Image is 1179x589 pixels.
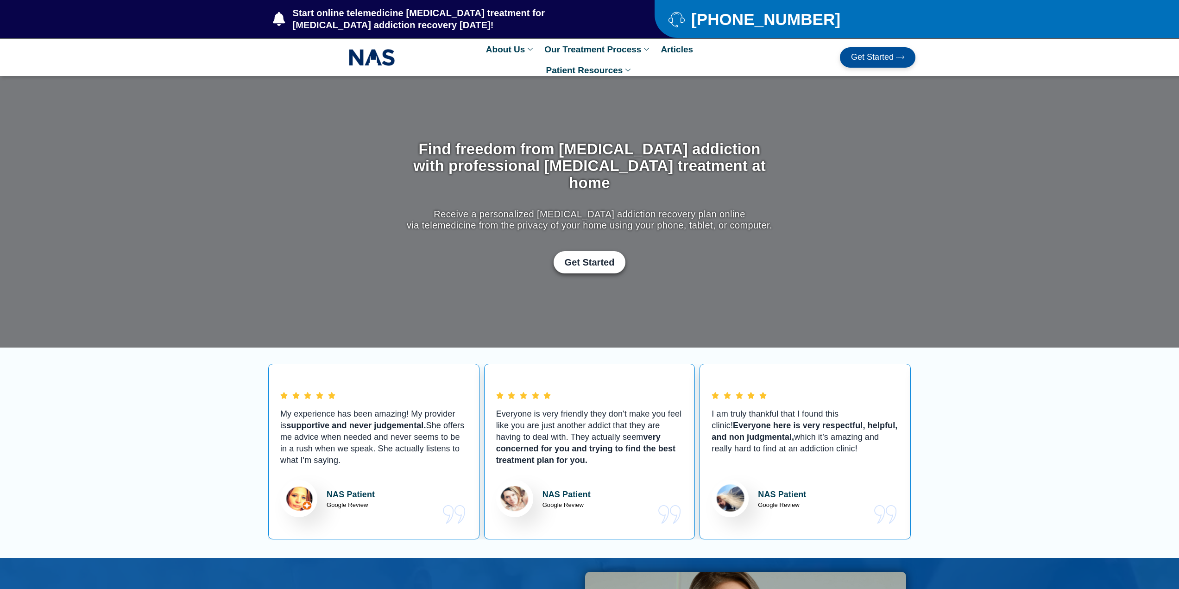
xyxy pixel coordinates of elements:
img: Amiee Review for National Addiction Specialists Top Rated Suboxone Clinic [712,480,749,517]
a: Articles [656,39,698,60]
div: 2 / 5 [484,364,695,539]
span: Google Review [758,501,799,508]
p: I am truly thankful that I found this clinic! which it’s amazing and really hard to find at an ad... [712,408,899,466]
p: Receive a personalized [MEDICAL_DATA] addiction recovery plan online via telemedicine from the pr... [404,209,775,231]
h1: Find freedom from [MEDICAL_DATA] addiction with professional [MEDICAL_DATA] treatment at home [404,141,775,191]
img: NAS_email_signature-removebg-preview.png [349,47,395,68]
span: Google Review [327,501,368,508]
strong: NAS Patient [327,490,375,499]
span: Start online telemedicine [MEDICAL_DATA] treatment for [MEDICAL_DATA] addiction recovery [DATE]! [290,7,618,31]
img: Christina Review for National Addiction Specialists Top Rated Suboxone Clinic [496,480,533,517]
a: Get Started [840,47,915,68]
div: 3 / 5 [700,364,911,539]
p: My experience has been amazing! My provider is She offers me advice when needed and never seems t... [280,408,467,466]
span: [PHONE_NUMBER] [689,13,840,25]
a: Our Treatment Process [540,39,656,60]
a: [PHONE_NUMBER] [668,11,892,27]
span: Google Review [542,501,584,508]
span: Get Started [851,53,894,62]
strong: NAS Patient [542,490,591,499]
p: Everyone is very friendly they don't make you feel like you are just another addict that they are... [496,408,683,466]
div: 1 / 5 [268,364,479,539]
img: Lisa Review for National Addiction Specialists Top Rated Suboxone Clinic [280,480,317,517]
span: Get Started [565,257,615,268]
b: very concerned for you and trying to find the best treatment plan for you. [496,432,676,465]
a: Patient Resources [542,60,638,81]
b: Everyone here is very respectful, helpful, and non judgmental, [712,421,897,442]
strong: NAS Patient [758,490,806,499]
a: Start online telemedicine [MEDICAL_DATA] treatment for [MEDICAL_DATA] addiction recovery [DATE]! [273,7,618,31]
div: Get Started with Suboxone Treatment by filling-out this new patient packet form [404,251,775,273]
b: supportive and never judgemental. [286,421,426,430]
a: About Us [481,39,540,60]
a: Get Started [554,251,626,273]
